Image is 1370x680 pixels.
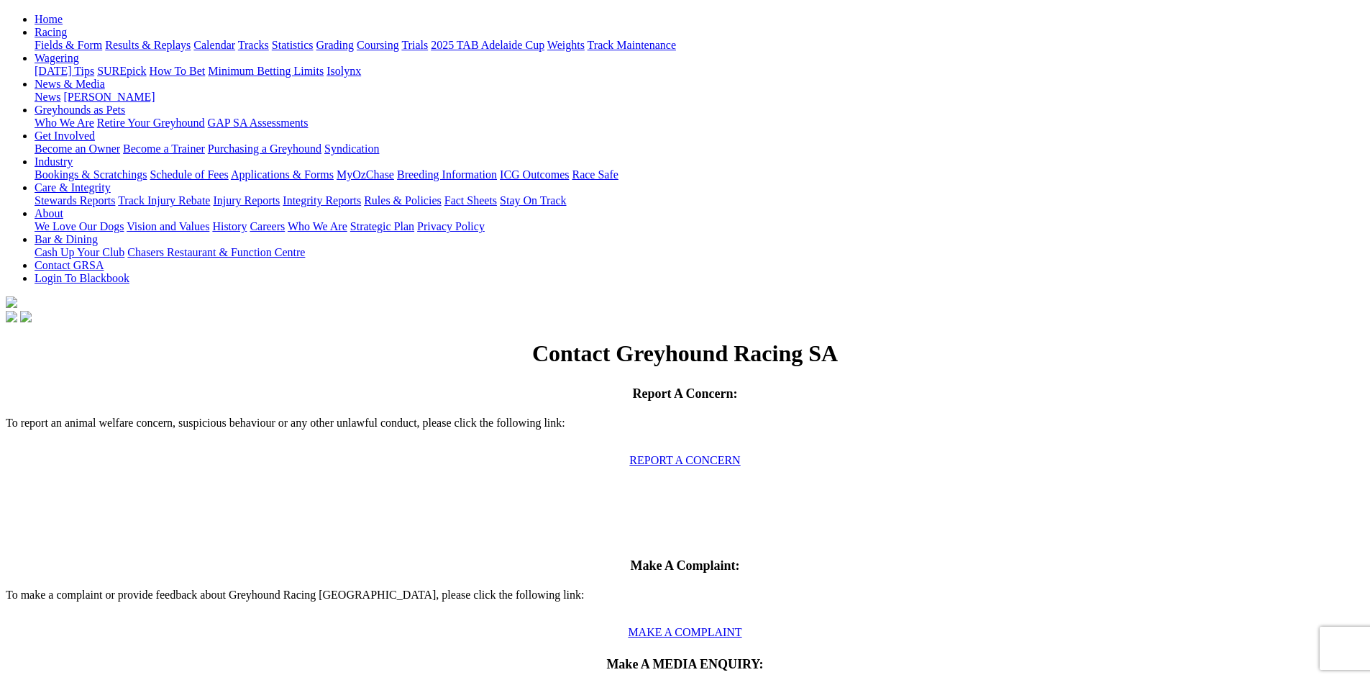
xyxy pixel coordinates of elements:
div: Industry [35,168,1364,181]
a: Become an Owner [35,142,120,155]
a: Greyhounds as Pets [35,104,125,116]
a: Breeding Information [397,168,497,181]
a: Privacy Policy [417,220,485,232]
a: MyOzChase [337,168,394,181]
span: Make A Complaint: [630,558,739,573]
a: Cash Up Your Club [35,246,124,258]
a: Retire Your Greyhound [97,117,205,129]
a: Racing [35,26,67,38]
a: Bookings & Scratchings [35,168,147,181]
a: Industry [35,155,73,168]
a: Track Injury Rebate [118,194,210,207]
a: GAP SA Assessments [208,117,309,129]
a: Syndication [324,142,379,155]
a: Statistics [272,39,314,51]
img: logo-grsa-white.png [6,296,17,308]
a: Weights [547,39,585,51]
a: Contact GRSA [35,259,104,271]
a: Calendar [193,39,235,51]
a: Fact Sheets [444,194,497,207]
a: 2025 TAB Adelaide Cup [431,39,544,51]
a: Login To Blackbook [35,272,129,284]
a: SUREpick [97,65,146,77]
img: twitter.svg [20,311,32,322]
div: Wagering [35,65,1364,78]
a: About [35,207,63,219]
a: Careers [250,220,285,232]
a: News [35,91,60,103]
a: Strategic Plan [350,220,414,232]
a: Rules & Policies [364,194,442,207]
div: Bar & Dining [35,246,1364,259]
a: Results & Replays [105,39,191,51]
p: To report an animal welfare concern, suspicious behaviour or any other unlawful conduct, please c... [6,417,1364,443]
a: Tracks [238,39,269,51]
a: Stay On Track [500,194,566,207]
a: We Love Our Dogs [35,220,124,232]
a: News & Media [35,78,105,90]
div: Greyhounds as Pets [35,117,1364,130]
div: Care & Integrity [35,194,1364,207]
div: Get Involved [35,142,1364,155]
a: Grading [316,39,354,51]
a: Home [35,13,63,25]
a: Stewards Reports [35,194,115,207]
a: Trials [401,39,428,51]
a: Who We Are [35,117,94,129]
a: [DATE] Tips [35,65,94,77]
a: Care & Integrity [35,181,111,194]
a: Who We Are [288,220,347,232]
a: Wagering [35,52,79,64]
a: Purchasing a Greyhound [208,142,321,155]
a: ICG Outcomes [500,168,569,181]
a: How To Bet [150,65,206,77]
a: Track Maintenance [588,39,676,51]
p: To make a complaint or provide feedback about Greyhound Racing [GEOGRAPHIC_DATA], please click th... [6,589,1364,615]
a: Become a Trainer [123,142,205,155]
a: Vision and Values [127,220,209,232]
a: Schedule of Fees [150,168,228,181]
a: MAKE A COMPLAINT [628,626,741,638]
a: Integrity Reports [283,194,361,207]
a: Coursing [357,39,399,51]
a: Injury Reports [213,194,280,207]
a: Isolynx [326,65,361,77]
h1: Contact Greyhound Racing SA [6,340,1364,367]
a: Chasers Restaurant & Function Centre [127,246,305,258]
span: Report A Concern: [633,386,738,401]
a: [PERSON_NAME] [63,91,155,103]
img: facebook.svg [6,311,17,322]
a: Applications & Forms [231,168,334,181]
div: News & Media [35,91,1364,104]
a: Race Safe [572,168,618,181]
a: Bar & Dining [35,233,98,245]
a: History [212,220,247,232]
a: REPORT A CONCERN [629,454,740,466]
div: Racing [35,39,1364,52]
a: Get Involved [35,130,95,142]
a: Minimum Betting Limits [208,65,324,77]
span: Make A MEDIA ENQUIRY: [606,657,763,671]
div: About [35,220,1364,233]
a: Fields & Form [35,39,102,51]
